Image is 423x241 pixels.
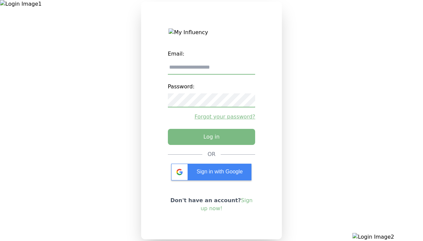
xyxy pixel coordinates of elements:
[168,80,255,93] label: Password:
[168,47,255,61] label: Email:
[168,129,255,145] button: Log in
[352,233,423,241] img: Login Image2
[169,28,254,36] img: My Influency
[168,113,255,121] a: Forgot your password?
[208,150,216,158] div: OR
[171,164,251,180] div: Sign in with Google
[197,169,243,174] span: Sign in with Google
[168,196,255,213] p: Don't have an account?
